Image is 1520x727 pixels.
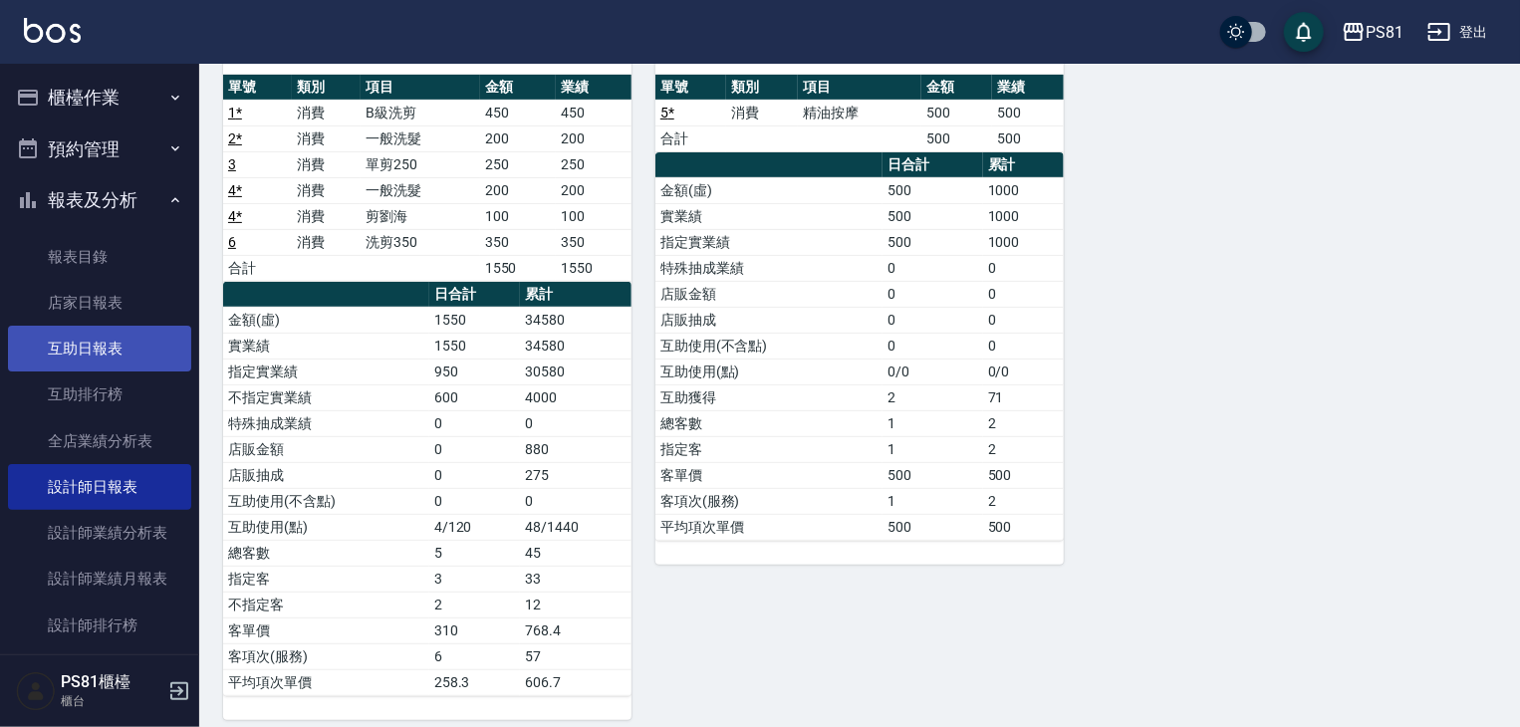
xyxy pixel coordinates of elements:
td: 一般洗髮 [361,177,480,203]
td: 消費 [292,151,361,177]
a: 設計師業績月報表 [8,556,191,602]
td: 2 [429,592,520,617]
th: 項目 [798,75,921,101]
td: 606.7 [520,669,632,695]
td: 客單價 [223,617,429,643]
a: 互助日報表 [8,326,191,371]
a: 設計師排行榜 [8,603,191,648]
td: 2 [983,488,1064,514]
td: 57 [520,643,632,669]
a: 全店業績分析表 [8,418,191,464]
td: 總客數 [655,410,883,436]
th: 單號 [655,75,726,101]
td: 33 [520,566,632,592]
a: 3 [228,156,236,172]
td: 12 [520,592,632,617]
td: 500 [983,514,1064,540]
td: 0 [883,281,983,307]
table: a dense table [655,152,1064,541]
td: 金額(虛) [223,307,429,333]
td: 450 [556,100,632,125]
td: 0 [983,307,1064,333]
th: 業績 [992,75,1064,101]
td: 500 [921,100,992,125]
button: save [1284,12,1324,52]
td: 互助使用(點) [655,359,883,384]
td: 2 [883,384,983,410]
td: 金額(虛) [655,177,883,203]
td: 合計 [655,125,726,151]
td: 34580 [520,333,632,359]
td: 特殊抽成業績 [655,255,883,281]
td: 客項次(服務) [655,488,883,514]
td: 平均項次單價 [655,514,883,540]
td: 平均項次單價 [223,669,429,695]
button: 櫃檯作業 [8,72,191,123]
td: 1000 [983,177,1064,203]
td: 互助獲得 [655,384,883,410]
div: PS81 [1366,20,1403,45]
td: 0 [429,462,520,488]
td: 0 [983,281,1064,307]
td: 880 [520,436,632,462]
td: 指定實業績 [223,359,429,384]
td: 1000 [983,203,1064,229]
td: 200 [480,177,556,203]
td: 指定實業績 [655,229,883,255]
td: 互助使用(點) [223,514,429,540]
td: 4/120 [429,514,520,540]
th: 業績 [556,75,632,101]
td: 單剪250 [361,151,480,177]
td: 310 [429,617,520,643]
td: 500 [883,229,983,255]
td: B級洗剪 [361,100,480,125]
img: Logo [24,18,81,43]
td: 指定客 [223,566,429,592]
td: 1550 [429,307,520,333]
td: 店販金額 [655,281,883,307]
td: 1000 [983,229,1064,255]
th: 單號 [223,75,292,101]
td: 34580 [520,307,632,333]
td: 店販金額 [223,436,429,462]
td: 500 [883,462,983,488]
td: 指定客 [655,436,883,462]
td: 消費 [292,177,361,203]
td: 不指定實業績 [223,384,429,410]
td: 45 [520,540,632,566]
td: 500 [992,125,1064,151]
th: 累計 [520,282,632,308]
img: Person [16,671,56,711]
td: 0 [883,255,983,281]
button: 報表及分析 [8,174,191,226]
p: 櫃台 [61,692,162,710]
td: 總客數 [223,540,429,566]
td: 5 [429,540,520,566]
td: 客項次(服務) [223,643,429,669]
td: 1 [883,488,983,514]
td: 200 [556,177,632,203]
td: 互助使用(不含點) [223,488,429,514]
td: 6 [429,643,520,669]
td: 0 [883,307,983,333]
td: 500 [883,514,983,540]
td: 0 [520,410,632,436]
a: 每日收支明細 [8,648,191,694]
button: 登出 [1419,14,1496,51]
td: 0 [983,333,1064,359]
td: 4000 [520,384,632,410]
td: 350 [556,229,632,255]
th: 累計 [983,152,1064,178]
td: 950 [429,359,520,384]
td: 1 [883,436,983,462]
td: 450 [480,100,556,125]
td: 3 [429,566,520,592]
td: 2 [983,436,1064,462]
td: 消費 [726,100,797,125]
td: 768.4 [520,617,632,643]
th: 金額 [480,75,556,101]
td: 實業績 [223,333,429,359]
td: 消費 [292,203,361,229]
button: PS81 [1334,12,1411,53]
th: 日合計 [429,282,520,308]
